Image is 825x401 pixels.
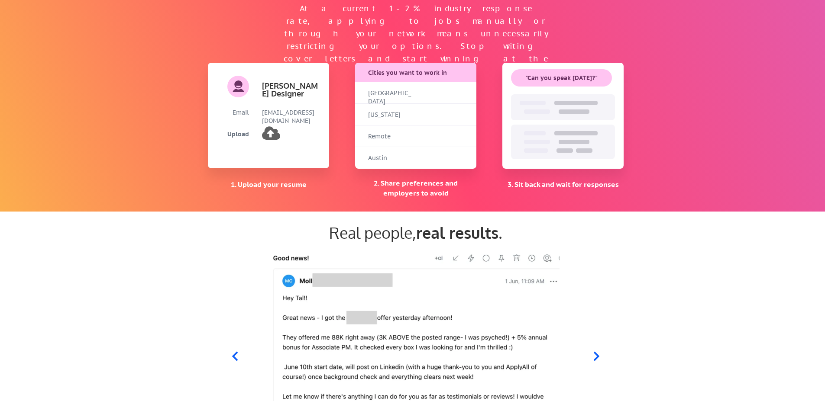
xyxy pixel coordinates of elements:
div: [US_STATE] [368,111,411,119]
div: "Can you speak [DATE]?" [511,74,612,83]
div: 2. Share preferences and employers to avoid [355,178,476,198]
div: [PERSON_NAME] Designer [262,82,318,97]
div: Upload [208,130,249,139]
div: At a current 1-2% industry response rate, applying to jobs manually or through your network means... [281,3,550,77]
div: Email [208,109,249,117]
div: Remote [368,132,411,141]
div: Real people, . [208,223,624,242]
div: 1. Upload your resume [208,180,329,189]
div: Cities you want to work in [368,69,465,77]
div: [GEOGRAPHIC_DATA] [368,89,411,106]
div: Austin [368,154,411,163]
strong: real results [416,223,498,242]
div: 3. Sit back and wait for responses [502,180,624,189]
div: [EMAIL_ADDRESS][DOMAIN_NAME] [262,109,320,125]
